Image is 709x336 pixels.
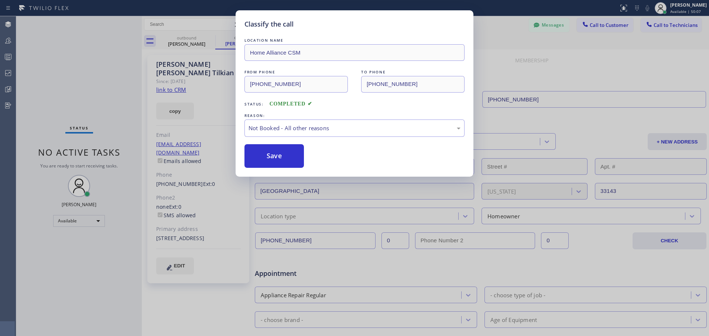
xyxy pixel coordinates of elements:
div: LOCATION NAME [244,37,465,44]
span: COMPLETED [270,101,312,107]
button: Save [244,144,304,168]
div: Not Booked - All other reasons [249,124,460,132]
div: FROM PHONE [244,68,348,76]
div: REASON: [244,112,465,119]
input: To phone [361,76,465,93]
h5: Classify the call [244,19,294,29]
span: Status: [244,101,264,107]
div: TO PHONE [361,68,465,76]
input: From phone [244,76,348,93]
